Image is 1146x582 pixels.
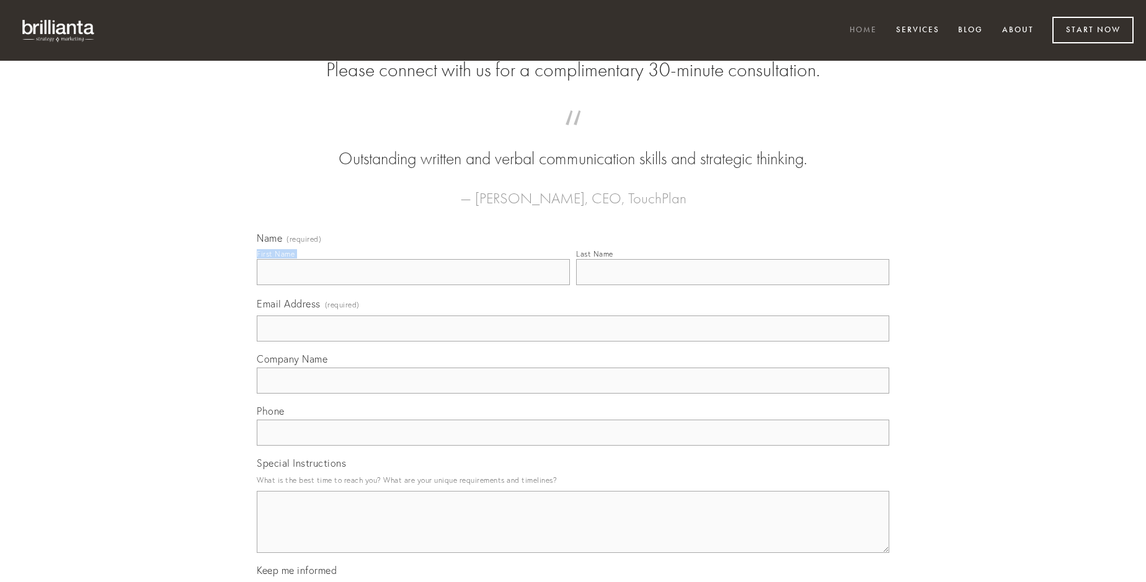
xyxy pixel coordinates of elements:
[257,457,346,469] span: Special Instructions
[257,298,321,310] span: Email Address
[257,564,337,576] span: Keep me informed
[1052,17,1134,43] a: Start Now
[277,171,869,211] figcaption: — [PERSON_NAME], CEO, TouchPlan
[277,123,869,147] span: “
[950,20,991,41] a: Blog
[257,58,889,82] h2: Please connect with us for a complimentary 30-minute consultation.
[12,12,105,48] img: brillianta - research, strategy, marketing
[842,20,885,41] a: Home
[994,20,1042,41] a: About
[257,353,327,365] span: Company Name
[257,249,295,258] div: First Name
[257,405,285,417] span: Phone
[888,20,948,41] a: Services
[277,123,869,171] blockquote: Outstanding written and verbal communication skills and strategic thinking.
[576,249,613,258] div: Last Name
[257,232,282,244] span: Name
[257,472,889,488] p: What is the best time to reach you? What are your unique requirements and timelines?
[286,236,321,243] span: (required)
[325,296,360,313] span: (required)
